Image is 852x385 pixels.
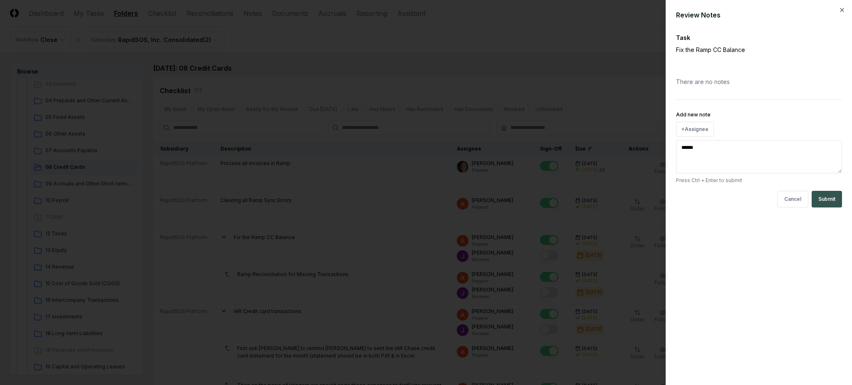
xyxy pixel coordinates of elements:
div: Task [676,33,842,42]
p: Fix the Ramp CC Balance [676,45,813,54]
button: +Assignee [676,122,714,137]
div: There are no notes [676,71,842,93]
p: Press Ctrl + Enter to submit [676,177,842,184]
label: Add new note [676,111,711,118]
button: Submit [812,191,842,207]
button: Cancel [777,191,808,207]
div: Review Notes [676,10,842,20]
